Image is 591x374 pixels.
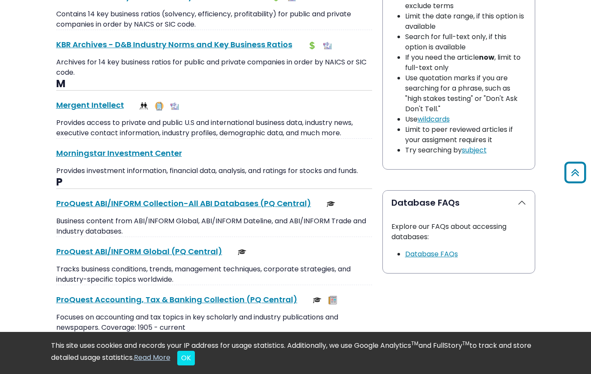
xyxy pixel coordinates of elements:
img: Scholarly or Peer Reviewed [313,296,321,304]
a: KBR Archives - D&B Industry Norms and Key Business Ratios [56,39,292,50]
li: Use quotation marks if you are searching for a phrase, such as "high stakes testing" or "Don't As... [405,73,526,114]
button: Close [177,351,195,365]
a: wildcards [418,114,450,124]
li: Search for full-text only, if this option is available [405,32,526,52]
img: Scholarly or Peer Reviewed [238,248,246,256]
img: Scholarly or Peer Reviewed [327,200,335,208]
p: Provides investment information, financial data, analysis, and ratings for stocks and funds. [56,166,372,176]
li: If you need the article , limit to full-text only [405,52,526,73]
p: Explore our FAQs about accessing databases: [391,222,526,242]
a: Read More [134,353,170,362]
a: Morningstar Investment Center [56,148,182,158]
h3: M [56,78,372,91]
sup: TM [462,340,470,347]
strong: now [479,52,494,62]
a: Link opens in new window [405,249,458,259]
a: ProQuest Accounting, Tax & Banking Collection (PQ Central) [56,294,297,305]
p: Contains 14 key business ratios (solvency, efficiency, profitability) for public and private comp... [56,9,372,30]
img: Industry Report [323,41,332,50]
p: Business content from ABI/INFORM Global, ABI/INFORM Dateline, and ABI/INFORM Trade and Industry d... [56,216,372,237]
li: Use [405,114,526,125]
p: Provides access to private and public U.S and international business data, industry news, executi... [56,118,372,138]
p: Archives for 14 key business ratios for public and private companies in order by NAICS or SIC code. [56,57,372,78]
li: Try searching by [405,145,526,155]
a: ProQuest ABI/INFORM Global (PQ Central) [56,246,222,257]
button: Database FAQs [383,191,535,215]
img: Demographics [139,102,148,110]
a: ProQuest ABI/INFORM Collection-All ABI Databases (PQ Central) [56,198,311,209]
p: Tracks business conditions, trends, management techniques, corporate strategies, and industry-spe... [56,264,372,285]
img: Industry Report [170,102,179,110]
a: Back to Top [561,165,589,179]
img: Company Information [155,102,164,110]
div: This site uses cookies and records your IP address for usage statistics. Additionally, we use Goo... [51,341,540,365]
img: Newspapers [328,296,337,304]
img: Financial Report [308,41,316,50]
p: Focuses on accounting and tax topics in key scholarly and industry publications and newspapers. C... [56,312,372,333]
a: subject [462,145,487,155]
h3: P [56,176,372,189]
a: Mergent Intellect [56,100,124,110]
li: Limit to peer reviewed articles if your assigment requires it [405,125,526,145]
li: Limit the date range, if this option is available [405,11,526,32]
sup: TM [411,340,418,347]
